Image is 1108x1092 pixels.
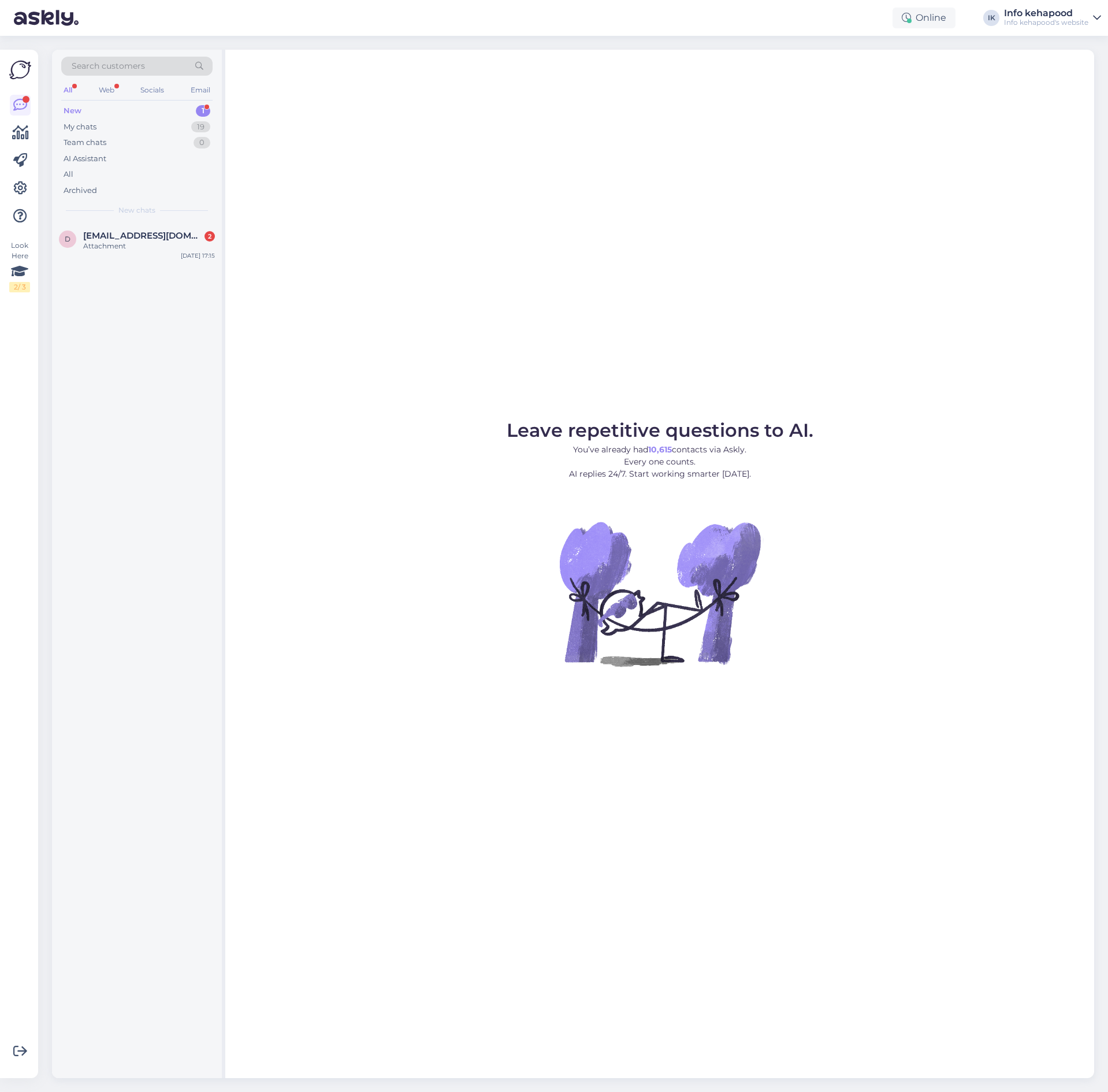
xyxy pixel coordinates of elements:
div: Look Here [9,240,30,292]
div: Online [893,8,955,28]
div: 0 [194,137,210,148]
div: Archived [64,185,97,196]
span: d [65,235,70,243]
div: Email [188,83,213,98]
div: My chats [64,121,96,133]
div: Web [96,83,117,98]
div: Info kehapood's website [1004,18,1088,27]
span: New chats [118,205,155,216]
img: No Chat active [556,489,764,697]
div: AI Assistant [64,153,106,165]
span: Search customers [72,60,145,72]
div: Socials [138,83,166,98]
div: Info kehapood [1004,9,1088,18]
div: IK [983,10,999,26]
div: New [64,105,81,117]
div: 1 [196,105,210,117]
img: Askly Logo [9,59,31,81]
div: Attachment [83,241,215,251]
b: 10,615 [648,444,672,455]
a: Info kehapoodInfo kehapood's website [1004,9,1101,27]
p: You’ve already had contacts via Askly. Every one counts. AI replies 24/7. Start working smarter [... [507,444,813,480]
div: 19 [191,121,210,133]
span: dourou.xristina@yahoo.gr [83,231,203,241]
div: All [61,83,75,98]
div: 2 [205,231,215,242]
span: Leave repetitive questions to AI. [507,419,813,441]
div: Team chats [64,137,106,148]
div: All [64,169,73,180]
div: 2 / 3 [9,282,30,292]
div: [DATE] 17:15 [181,251,215,260]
